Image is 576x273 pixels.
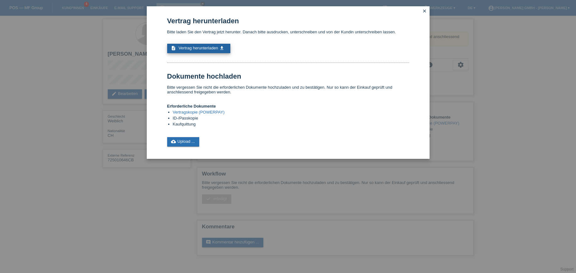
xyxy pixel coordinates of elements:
li: Kaufquittung [173,122,409,128]
i: close [422,8,427,14]
li: ID-/Passkopie [173,116,409,122]
p: Bitte vergessen Sie nicht die erforderlichen Dokumente hochzuladen und zu bestätigen. Nur so kann... [167,85,409,94]
h4: Erforderliche Dokumente [167,104,409,109]
i: cloud_upload [171,139,176,144]
i: description [171,46,176,51]
a: description Vertrag herunterladen get_app [167,44,230,53]
a: cloud_uploadUpload ... [167,137,200,147]
span: Vertrag herunterladen [178,46,218,50]
i: get_app [219,46,224,51]
h1: Dokumente hochladen [167,72,409,80]
a: close [420,8,429,15]
p: Bitte laden Sie den Vertrag jetzt herunter. Danach bitte ausdrucken, unterschreiben und von der K... [167,30,409,34]
h1: Vertrag herunterladen [167,17,409,25]
a: Vertragskopie (POWERPAY) [173,110,225,114]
